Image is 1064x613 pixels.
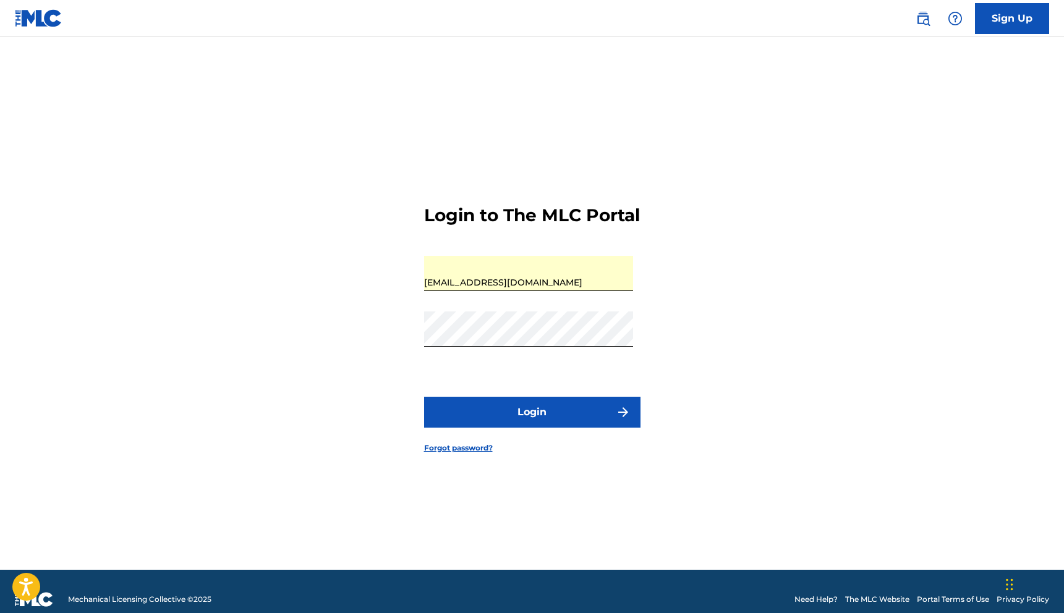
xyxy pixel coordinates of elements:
[943,6,968,31] div: Help
[424,397,641,428] button: Login
[1002,554,1064,613] iframe: Chat Widget
[975,3,1049,34] a: Sign Up
[917,594,989,605] a: Portal Terms of Use
[15,592,53,607] img: logo
[68,594,211,605] span: Mechanical Licensing Collective © 2025
[997,594,1049,605] a: Privacy Policy
[424,442,493,454] a: Forgot password?
[794,594,838,605] a: Need Help?
[948,11,963,26] img: help
[845,594,909,605] a: The MLC Website
[911,6,935,31] a: Public Search
[15,9,62,27] img: MLC Logo
[1006,566,1013,603] div: Drag
[916,11,930,26] img: search
[424,205,640,226] h3: Login to The MLC Portal
[616,405,631,420] img: f7272a7cc735f4ea7f67.svg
